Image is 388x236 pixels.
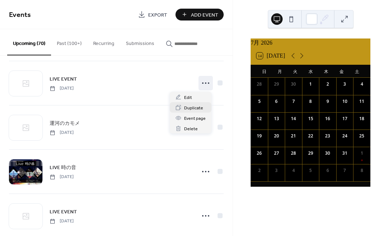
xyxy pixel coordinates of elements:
div: 19 [256,133,263,139]
button: Upcoming (70) [7,29,51,55]
div: 9 [324,98,331,105]
div: 4 [290,167,297,174]
span: Add Event [191,11,218,19]
div: 25 [359,133,365,139]
div: 3 [273,167,280,174]
div: 金 [334,65,349,78]
div: 29 [307,150,314,156]
button: Past (100+) [51,29,87,55]
a: Export [133,9,173,21]
span: Edit [184,94,192,101]
div: 21 [290,133,297,139]
div: 土 [349,65,365,78]
div: 10 [342,98,348,105]
div: 13 [273,115,280,122]
a: LIVE EVENT [50,75,77,83]
div: 26 [256,150,263,156]
div: 火 [287,65,303,78]
div: 水 [303,65,318,78]
div: 18 [359,115,365,122]
div: 4 [359,81,365,87]
span: Delete [184,125,198,133]
div: 7 [290,98,297,105]
div: 月 [272,65,287,78]
div: 6 [324,167,331,174]
div: 14 [290,115,297,122]
div: 5 [256,98,263,105]
a: 運河のカモメ [50,119,80,127]
div: 28 [256,81,263,87]
button: Submissions [120,29,160,55]
span: Export [148,11,167,19]
div: 11 [359,98,365,105]
div: 6 [273,98,280,105]
div: 29 [273,81,280,87]
div: 1 [359,150,365,156]
div: 23 [324,133,331,139]
div: 7 [342,167,348,174]
span: LIVE EVENT [50,208,77,216]
div: 24 [342,133,348,139]
div: 30 [324,150,331,156]
div: 2 [324,81,331,87]
div: 3 [342,81,348,87]
div: 27 [273,150,280,156]
a: LIVE EVENT [50,208,77,216]
div: 22 [307,133,314,139]
div: 5 [307,167,314,174]
button: Recurring [87,29,120,55]
button: Add Event [175,9,224,21]
div: 8 [307,98,314,105]
div: 2 [256,167,263,174]
div: 31 [342,150,348,156]
div: 1 [307,81,314,87]
div: 15 [307,115,314,122]
div: 17 [342,115,348,122]
div: 7月 2026 [251,38,370,47]
div: 16 [324,115,331,122]
span: [DATE] [50,130,74,136]
div: 8 [359,167,365,174]
div: 12 [256,115,263,122]
a: LIVE 時の音 [50,163,76,172]
span: [DATE] [50,174,74,180]
div: 28 [290,150,297,156]
span: 運河のカモメ [50,120,80,127]
div: 20 [273,133,280,139]
span: LIVE 時の音 [50,164,76,172]
div: 木 [318,65,334,78]
span: Duplicate [184,104,203,112]
span: Events [9,8,31,22]
span: [DATE] [50,85,74,92]
span: Event page [184,115,206,122]
div: 30 [290,81,297,87]
div: 日 [256,65,272,78]
span: [DATE] [50,218,74,224]
button: 14[DATE] [254,51,288,61]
